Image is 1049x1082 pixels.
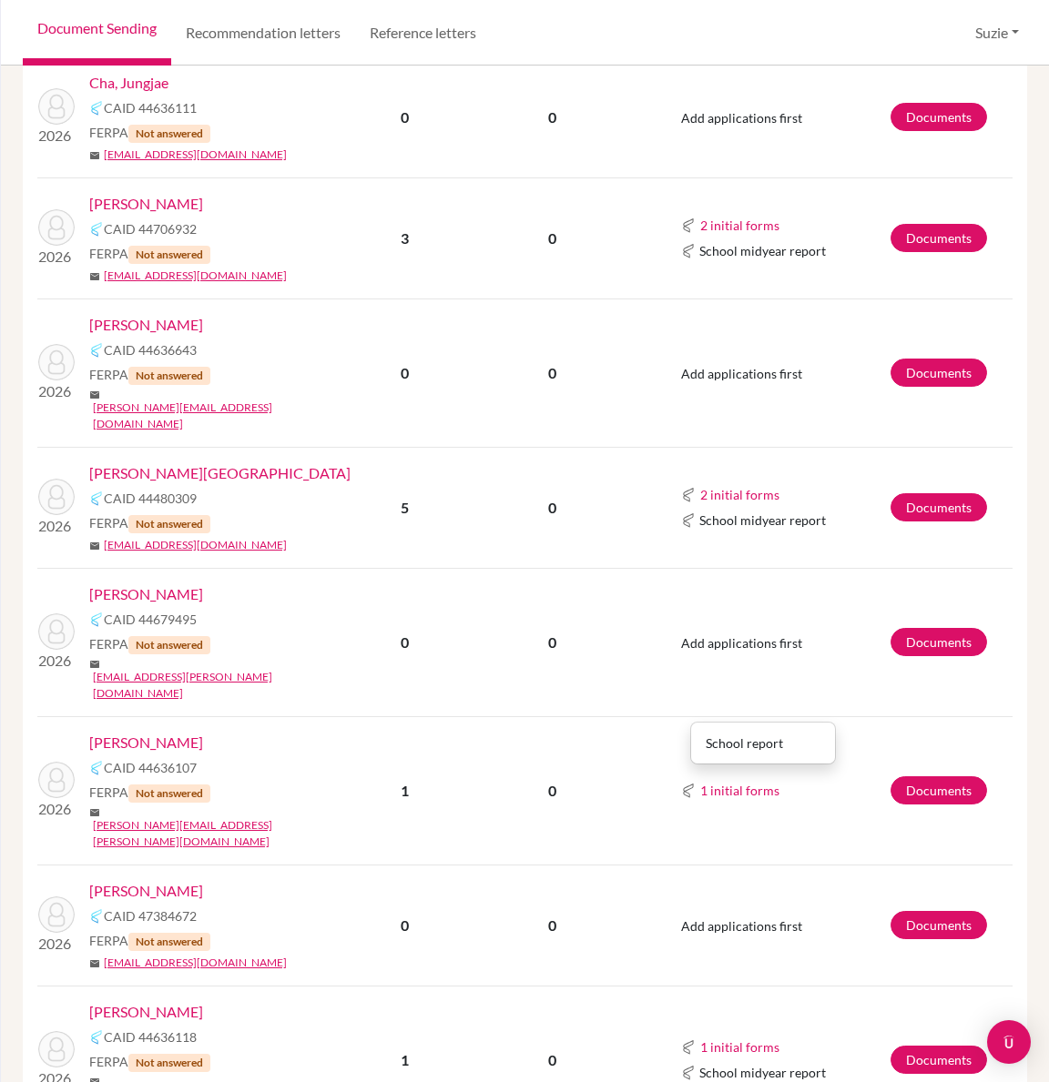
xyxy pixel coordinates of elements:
[699,1036,780,1057] button: 1 initial forms
[89,761,104,775] img: Common App logo
[128,246,210,264] span: Not answered
[699,1063,826,1082] span: School midyear report
[38,125,75,147] p: 2026
[681,513,696,528] img: Common App logo
[401,499,409,516] b: 5
[89,583,203,605] a: [PERSON_NAME]
[681,1040,696,1055] img: Common App logo
[128,784,210,803] span: Not answered
[681,1066,696,1080] img: Common App logo
[89,365,210,385] span: FERPA
[89,880,203,902] a: [PERSON_NAME]
[891,776,987,804] a: Documents
[468,497,637,519] p: 0
[468,915,637,936] p: 0
[89,244,210,264] span: FERPA
[699,511,826,530] span: School midyear report
[699,215,780,236] button: 2 initial forms
[93,817,356,850] a: [PERSON_NAME][EMAIL_ADDRESS][PERSON_NAME][DOMAIN_NAME]
[468,780,637,802] p: 0
[104,147,287,163] a: [EMAIL_ADDRESS][DOMAIN_NAME]
[690,722,836,764] div: 1 initial forms
[89,612,104,627] img: Common App logo
[681,110,802,126] span: Add applications first
[681,366,802,381] span: Add applications first
[89,909,104,924] img: Common App logo
[38,515,75,537] p: 2026
[89,314,203,336] a: [PERSON_NAME]
[89,389,100,400] span: mail
[891,359,987,387] a: Documents
[89,271,100,282] span: mail
[89,462,351,484] a: [PERSON_NAME][GEOGRAPHIC_DATA]
[89,807,100,818] span: mail
[93,669,356,702] a: [EMAIL_ADDRESS][PERSON_NAME][DOMAIN_NAME]
[38,933,75,955] p: 2026
[401,782,409,799] b: 1
[699,241,826,260] span: School midyear report
[89,541,100,551] span: mail
[89,783,210,803] span: FERPA
[38,896,75,933] img: Shin, Eunchan
[468,228,637,249] p: 0
[38,650,75,672] p: 2026
[89,222,104,237] img: Common App logo
[128,515,210,533] span: Not answered
[681,244,696,258] img: Common App logo
[128,636,210,654] span: Not answered
[93,399,356,432] a: [PERSON_NAME][EMAIL_ADDRESS][DOMAIN_NAME]
[706,733,820,753] div: School report
[89,634,210,654] span: FERPA
[681,218,696,233] img: Common App logo
[104,268,287,284] a: [EMAIL_ADDRESS][DOMAIN_NAME]
[128,1054,210,1072] span: Not answered
[89,931,210,951] span: FERPA
[401,1051,409,1068] b: 1
[104,758,197,777] span: CAID 44636107
[699,780,780,801] button: 1 initial forms
[89,1001,203,1023] a: [PERSON_NAME]
[38,344,75,380] img: Omolon, Danielle
[128,933,210,951] span: Not answered
[38,88,75,125] img: Cha, Jungjae
[104,610,197,629] span: CAID 44679495
[891,1046,987,1074] a: Documents
[104,906,197,925] span: CAID 47384672
[681,635,802,651] span: Add applications first
[89,1052,210,1072] span: FERPA
[38,479,75,515] img: Quan, Jianya
[89,343,104,358] img: Common App logo
[891,493,987,521] a: Documents
[104,340,197,359] span: CAID 44636643
[104,1027,197,1047] span: CAID 44636118
[104,219,197,238] span: CAID 44706932
[699,484,780,505] button: 2 initial forms
[89,732,203,753] a: [PERSON_NAME]
[401,364,409,381] b: 0
[468,362,637,384] p: 0
[38,613,75,650] img: Rhee, Minhag
[38,798,75,820] p: 2026
[38,762,75,798] img: Sattler, Justin
[89,101,104,116] img: Common App logo
[681,488,696,502] img: Common App logo
[891,103,987,131] a: Documents
[104,489,197,508] span: CAID 44480309
[89,1030,104,1045] img: Common App logo
[987,1020,1031,1064] div: Open Intercom Messenger
[401,916,409,934] b: 0
[468,106,637,128] p: 0
[89,72,168,94] a: Cha, Jungjae
[89,659,100,670] span: mail
[891,628,987,656] a: Documents
[89,958,100,969] span: mail
[104,537,287,553] a: [EMAIL_ADDRESS][DOMAIN_NAME]
[38,1031,75,1067] img: Woo, William
[104,98,197,117] span: CAID 44636111
[38,246,75,268] p: 2026
[89,150,100,161] span: mail
[401,633,409,651] b: 0
[89,193,203,215] a: [PERSON_NAME]
[468,632,637,653] p: 0
[38,209,75,246] img: Kim, Lucy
